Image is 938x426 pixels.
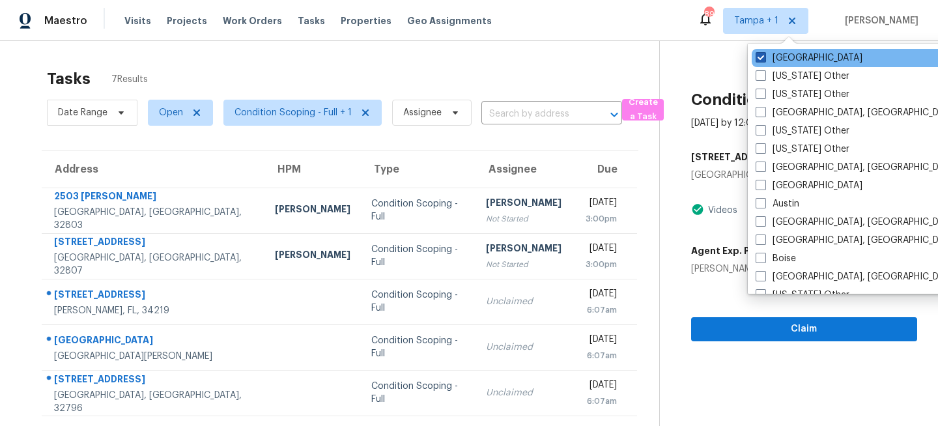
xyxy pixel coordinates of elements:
[582,242,618,258] div: [DATE]
[111,73,148,86] span: 7 Results
[756,143,849,156] label: [US_STATE] Other
[756,124,849,137] label: [US_STATE] Other
[572,151,638,188] th: Due
[54,288,254,304] div: [STREET_ADDRESS]
[629,95,657,125] span: Create a Task
[582,349,618,362] div: 6:07am
[371,289,464,315] div: Condition Scoping - Full
[54,350,254,363] div: [GEOGRAPHIC_DATA][PERSON_NAME]
[691,263,780,276] div: [PERSON_NAME]
[54,206,254,232] div: [GEOGRAPHIC_DATA], [GEOGRAPHIC_DATA], 32803
[264,151,361,188] th: HPM
[371,197,464,223] div: Condition Scoping - Full
[702,321,907,337] span: Claim
[403,106,442,119] span: Assignee
[756,51,862,64] label: [GEOGRAPHIC_DATA]
[54,251,254,277] div: [GEOGRAPHIC_DATA], [GEOGRAPHIC_DATA], 32807
[275,248,350,264] div: [PERSON_NAME]
[691,117,773,130] div: [DATE] by 12:06pm
[44,14,87,27] span: Maestro
[341,14,391,27] span: Properties
[582,287,618,304] div: [DATE]
[486,386,561,399] div: Unclaimed
[582,395,618,408] div: 6:07am
[582,378,618,395] div: [DATE]
[486,242,561,258] div: [PERSON_NAME]
[756,88,849,101] label: [US_STATE] Other
[47,72,91,85] h2: Tasks
[734,14,778,27] span: Tampa + 1
[691,150,782,163] h5: [STREET_ADDRESS]
[605,106,623,124] button: Open
[756,70,849,83] label: [US_STATE] Other
[223,14,282,27] span: Work Orders
[298,16,325,25] span: Tasks
[54,235,254,251] div: [STREET_ADDRESS]
[54,190,254,206] div: 2503 [PERSON_NAME]
[54,334,254,350] div: [GEOGRAPHIC_DATA]
[582,333,618,349] div: [DATE]
[582,196,618,212] div: [DATE]
[42,151,264,188] th: Address
[58,106,107,119] span: Date Range
[691,169,917,182] div: [GEOGRAPHIC_DATA]
[481,104,586,124] input: Search by address
[582,212,618,225] div: 3:00pm
[54,304,254,317] div: [PERSON_NAME], FL, 34219
[371,243,464,269] div: Condition Scoping - Full
[691,317,917,341] button: Claim
[371,334,464,360] div: Condition Scoping - Full
[159,106,183,119] span: Open
[486,212,561,225] div: Not Started
[622,99,664,121] button: Create a Task
[486,295,561,308] div: Unclaimed
[840,14,918,27] span: [PERSON_NAME]
[756,197,799,210] label: Austin
[234,106,352,119] span: Condition Scoping - Full + 1
[124,14,151,27] span: Visits
[275,203,350,219] div: [PERSON_NAME]
[691,203,704,216] img: Artifact Present Icon
[704,8,713,21] div: 89
[704,204,737,217] div: Videos
[486,341,561,354] div: Unclaimed
[756,179,862,192] label: [GEOGRAPHIC_DATA]
[407,14,492,27] span: Geo Assignments
[486,258,561,271] div: Not Started
[756,252,796,265] label: Boise
[54,389,254,415] div: [GEOGRAPHIC_DATA], [GEOGRAPHIC_DATA], 32796
[361,151,475,188] th: Type
[691,244,780,257] h5: Agent Exp. Partner
[167,14,207,27] span: Projects
[582,304,618,317] div: 6:07am
[476,151,572,188] th: Assignee
[54,373,254,389] div: [STREET_ADDRESS]
[691,93,872,106] h2: Condition Scoping - Full
[486,196,561,212] div: [PERSON_NAME]
[371,380,464,406] div: Condition Scoping - Full
[582,258,618,271] div: 3:00pm
[756,289,849,302] label: [US_STATE] Other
